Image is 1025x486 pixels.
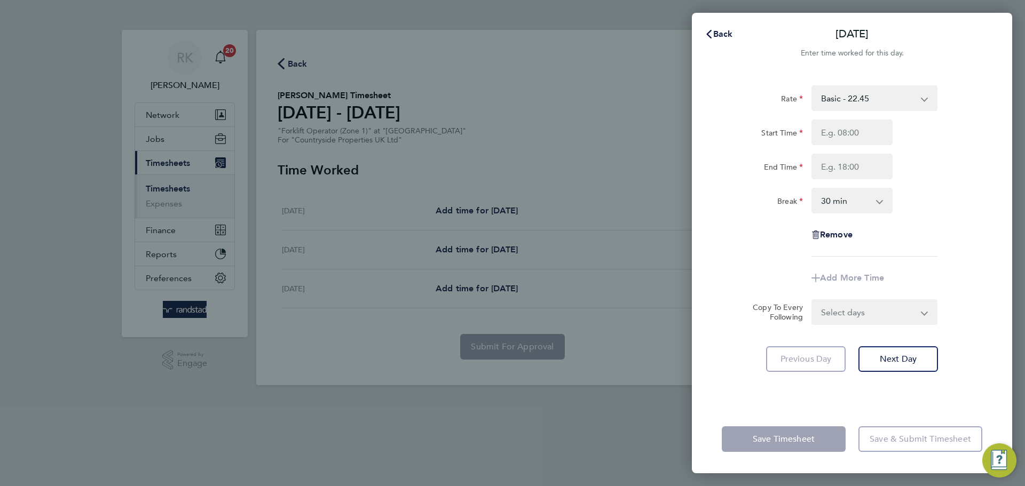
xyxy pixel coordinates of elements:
[982,443,1016,477] button: Engage Resource Center
[880,354,917,364] span: Next Day
[761,128,803,141] label: Start Time
[764,162,803,175] label: End Time
[744,302,803,322] label: Copy To Every Following
[713,29,733,39] span: Back
[694,23,744,45] button: Back
[835,27,869,42] p: [DATE]
[858,346,938,372] button: Next Day
[820,229,853,240] span: Remove
[777,196,803,209] label: Break
[811,154,893,179] input: E.g. 18:00
[781,94,803,107] label: Rate
[692,47,1012,60] div: Enter time worked for this day.
[811,119,893,145] input: E.g. 08:00
[811,230,853,239] button: Remove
